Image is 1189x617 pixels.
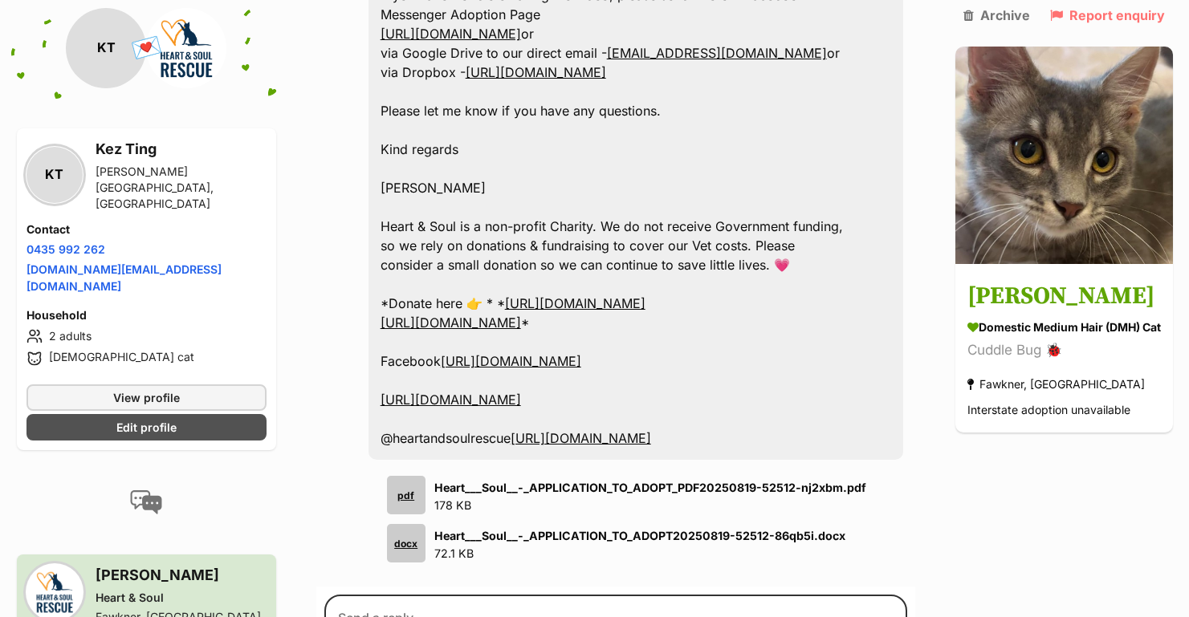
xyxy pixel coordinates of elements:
h3: Kez Ting [96,138,267,160]
img: conversation-icon-4a6f8262b818ee0b60e3300018af0b2d0b884aa5de6e9bcb8d3d4eeb1a70a7c4.svg [130,490,162,514]
a: docx [381,524,426,562]
a: 0435 992 262 [26,242,105,256]
a: [URL][DOMAIN_NAME] [466,64,606,80]
span: 178 KB [434,498,471,512]
div: Fawkner, [GEOGRAPHIC_DATA] [967,374,1145,396]
span: Interstate adoption unavailable [967,404,1130,417]
div: [PERSON_NAME][GEOGRAPHIC_DATA], [GEOGRAPHIC_DATA] [96,164,267,212]
a: [URL][DOMAIN_NAME] [441,353,581,369]
a: Archive [963,8,1030,22]
strong: Heart___Soul__-_APPLICATION_TO_ADOPT_PDF20250819-52512-nj2xbm.pdf [434,481,866,494]
li: 2 adults [26,327,267,346]
a: Edit profile [26,414,267,440]
a: [PERSON_NAME] Domestic Medium Hair (DMH) Cat Cuddle Bug 🐞 Fawkner, [GEOGRAPHIC_DATA] Interstate a... [955,267,1173,433]
a: [URL][DOMAIN_NAME] [381,26,521,42]
img: Shane [955,47,1173,264]
h3: [PERSON_NAME] [967,279,1161,315]
div: Domestic Medium Hair (DMH) Cat [967,319,1161,336]
div: Cuddle Bug 🐞 [967,340,1161,362]
a: [URL][DOMAIN_NAME] [505,295,645,311]
span: 72.1 KB [434,546,474,560]
h3: [PERSON_NAME] [96,564,261,587]
span: Edit profile [116,419,177,436]
span: 💌 [128,31,165,66]
h4: Household [26,307,267,323]
span: View profile [113,389,180,406]
h4: Contact [26,221,267,237]
strong: Heart___Soul__-_APPLICATION_TO_ADOPT20250819-52512-86qb5i.docx [434,529,845,542]
a: [URL][DOMAIN_NAME] [381,315,521,331]
a: View profile [26,384,267,411]
li: [DEMOGRAPHIC_DATA] cat [26,349,267,368]
div: docx [387,524,426,562]
a: [DOMAIN_NAME][EMAIL_ADDRESS][DOMAIN_NAME] [26,262,222,293]
div: KT [66,8,146,88]
a: [URL][DOMAIN_NAME] [381,392,521,408]
div: KT [26,147,83,203]
a: [URL][DOMAIN_NAME] [511,430,651,446]
a: Report enquiry [1050,8,1165,22]
div: Heart & Soul [96,590,261,606]
a: [EMAIL_ADDRESS][DOMAIN_NAME] [607,45,827,61]
img: Heart & Soul profile pic [146,8,226,88]
a: pdf [381,476,426,514]
div: pdf [387,476,426,514]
